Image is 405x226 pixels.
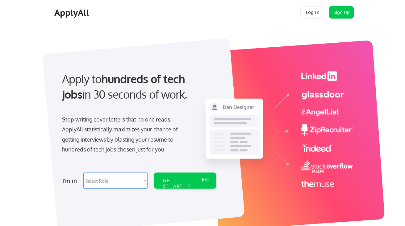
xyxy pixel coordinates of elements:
[163,177,196,195] div: GET STARTED
[54,7,91,18] div: ApplyAll
[62,114,189,155] div: Stop writing cover letters that no one reads. ApplyAll statistically maximizes your chance of get...
[62,71,214,102] div: Apply to in 30 seconds of work.
[300,6,325,19] button: Log In
[62,176,80,185] div: I'm in
[62,72,188,101] strong: hundreds of tech jobs
[329,6,354,19] button: Sign Up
